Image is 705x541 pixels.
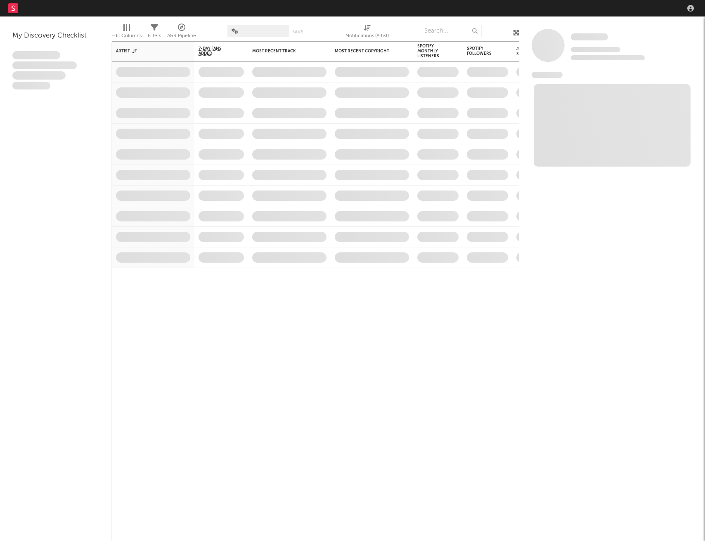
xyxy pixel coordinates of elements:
[532,72,563,78] span: News Feed
[417,44,446,59] div: Spotify Monthly Listeners
[467,46,496,56] div: Spotify Followers
[12,71,66,80] span: Praesent ac interdum
[148,31,161,41] div: Filters
[345,31,389,41] div: Notifications (Artist)
[167,31,196,41] div: A&R Pipeline
[116,49,178,54] div: Artist
[12,82,50,90] span: Aliquam viverra
[292,30,303,34] button: Save
[111,21,142,45] div: Edit Columns
[571,47,620,52] span: Tracking Since: [DATE]
[420,25,482,37] input: Search...
[148,21,161,45] div: Filters
[571,55,645,60] span: 0 fans last week
[252,49,314,54] div: Most Recent Track
[12,61,77,70] span: Integer aliquet in purus et
[199,46,232,56] span: 7-Day Fans Added
[111,31,142,41] div: Edit Columns
[345,21,389,45] div: Notifications (Artist)
[12,31,99,41] div: My Discovery Checklist
[12,51,60,59] span: Lorem ipsum dolor
[571,33,608,41] a: Some Artist
[516,47,537,56] div: Jump Score
[335,49,397,54] div: Most Recent Copyright
[571,33,608,40] span: Some Artist
[167,21,196,45] div: A&R Pipeline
